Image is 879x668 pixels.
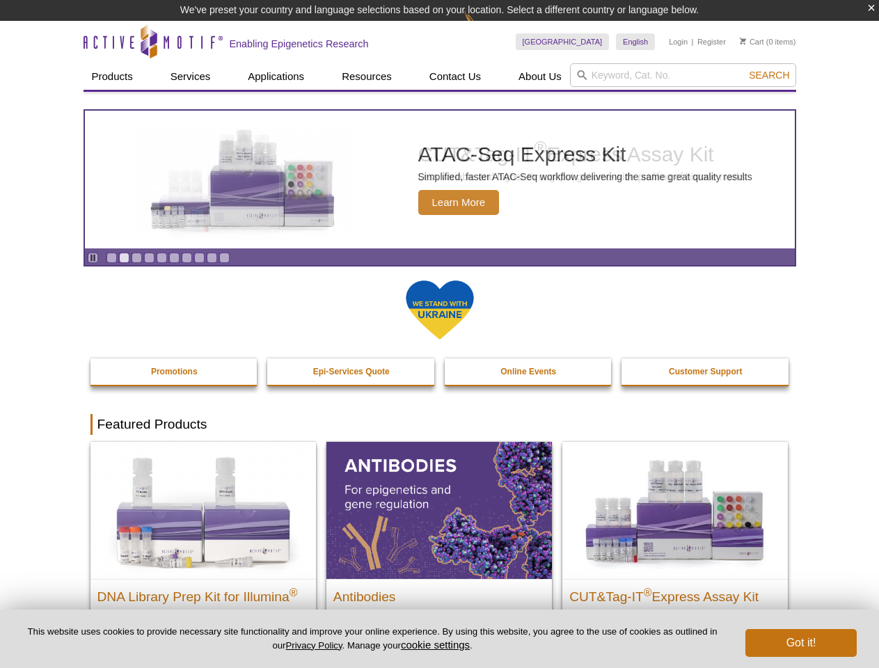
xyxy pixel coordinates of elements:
[669,367,742,376] strong: Customer Support
[464,10,501,43] img: Change Here
[697,37,726,47] a: Register
[405,279,475,341] img: We Stand With Ukraine
[169,253,180,263] a: Go to slide 6
[22,626,722,652] p: This website uses cookies to provide necessary site functionality and improve your online experie...
[418,190,500,215] span: Learn More
[569,583,781,604] h2: CUT&Tag-IT Express Assay Kit
[326,442,552,653] a: All Antibodies Antibodies Application-tested antibodies for ChIP, CUT&Tag, and CUT&RUN.
[239,63,312,90] a: Applications
[219,253,230,263] a: Go to slide 10
[644,586,652,598] sup: ®
[151,367,198,376] strong: Promotions
[740,33,796,50] li: (0 items)
[90,442,316,667] a: DNA Library Prep Kit for Illumina DNA Library Prep Kit for Illumina® Dual Index NGS Kit for ChIP-...
[290,586,298,598] sup: ®
[267,358,436,385] a: Epi-Services Quote
[90,414,789,435] h2: Featured Products
[90,358,259,385] a: Promotions
[510,63,570,90] a: About Us
[144,253,155,263] a: Go to slide 4
[562,442,788,578] img: CUT&Tag-IT® Express Assay Kit
[418,170,747,183] p: Less variable and higher-throughput genome-wide profiling of histone marks
[745,629,857,657] button: Got it!
[106,253,117,263] a: Go to slide 1
[692,33,694,50] li: |
[182,253,192,263] a: Go to slide 7
[740,38,746,45] img: Your Cart
[285,640,342,651] a: Privacy Policy
[516,33,610,50] a: [GEOGRAPHIC_DATA]
[418,144,747,165] h2: CUT&Tag-IT Express Assay Kit
[162,63,219,90] a: Services
[119,253,129,263] a: Go to slide 2
[88,253,98,263] a: Toggle autoplay
[745,69,793,81] button: Search
[326,442,552,578] img: All Antibodies
[740,37,764,47] a: Cart
[570,63,796,87] input: Keyword, Cat. No.
[97,583,309,604] h2: DNA Library Prep Kit for Illumina
[333,583,545,604] h2: Antibodies
[85,111,795,248] a: CUT&Tag-IT Express Assay Kit CUT&Tag-IT®Express Assay Kit Less variable and higher-throughput gen...
[621,358,790,385] a: Customer Support
[85,111,795,248] article: CUT&Tag-IT Express Assay Kit
[230,38,369,50] h2: Enabling Epigenetics Research
[421,63,489,90] a: Contact Us
[445,358,613,385] a: Online Events
[562,442,788,653] a: CUT&Tag-IT® Express Assay Kit CUT&Tag-IT®Express Assay Kit Less variable and higher-throughput ge...
[157,253,167,263] a: Go to slide 5
[207,253,217,263] a: Go to slide 9
[84,63,141,90] a: Products
[194,253,205,263] a: Go to slide 8
[500,367,556,376] strong: Online Events
[749,70,789,81] span: Search
[616,33,655,50] a: English
[669,37,688,47] a: Login
[333,63,400,90] a: Resources
[534,138,546,157] sup: ®
[129,103,359,256] img: CUT&Tag-IT Express Assay Kit
[132,253,142,263] a: Go to slide 3
[401,639,470,651] button: cookie settings
[90,442,316,578] img: DNA Library Prep Kit for Illumina
[313,367,390,376] strong: Epi-Services Quote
